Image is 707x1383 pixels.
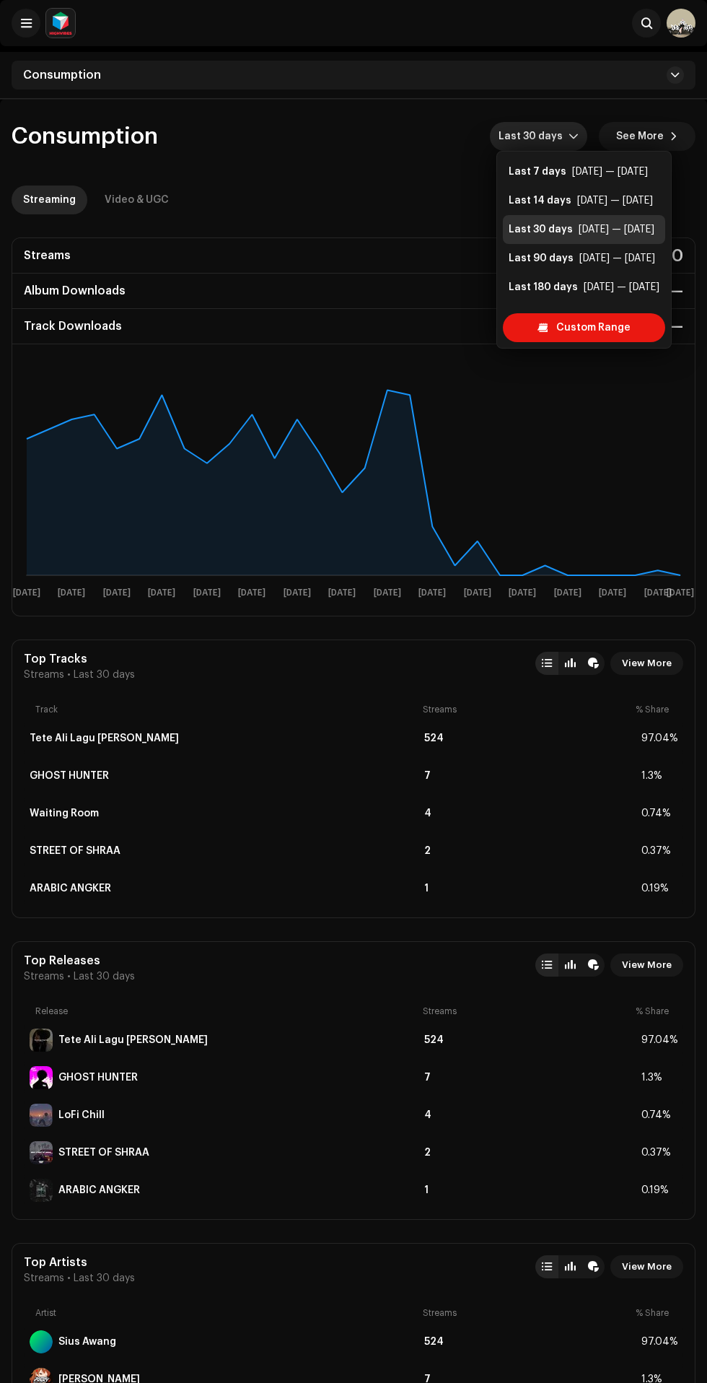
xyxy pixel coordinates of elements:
[667,9,695,38] img: 7e1c19cf-e25a-49c7-82d0-70bff68b316e
[636,1005,672,1017] div: % Share
[30,770,109,782] div: GHOST HUNTER
[636,1307,672,1319] div: % Share
[424,1147,636,1159] div: 2
[74,669,135,681] span: Last 30 days
[30,1066,53,1089] img: E82CB6FB-79F6-440D-930F-276A67140891
[24,669,64,681] span: Streams
[58,1147,149,1159] div: STREET OF SHRAA
[374,588,401,598] text: [DATE]
[424,1034,636,1046] div: 524
[599,588,626,598] text: [DATE]
[30,733,179,744] div: Tete Ali Lagu Teng Teng
[24,1273,64,1284] span: Streams
[599,122,695,151] button: See More
[503,244,665,273] li: Last 90 days
[503,302,665,331] li: Last 365 days
[103,588,131,598] text: [DATE]
[30,883,111,894] div: ARABIC ANGKER
[423,704,630,715] div: Streams
[641,883,677,894] div: 0.19%
[58,588,85,598] text: [DATE]
[641,1034,677,1046] div: 97.04%
[58,1109,105,1121] div: LoFi Chill
[509,588,536,598] text: [DATE]
[30,1141,53,1164] img: 414E4784-D8A4-45E7-A91F-4E4EA8FF10C7
[622,951,672,980] span: View More
[13,588,40,598] text: [DATE]
[579,251,655,266] div: [DATE] — [DATE]
[641,770,677,782] div: 1.3%
[641,1336,677,1348] div: 97.04%
[641,1147,677,1159] div: 0.37%
[24,1255,135,1270] div: Top Artists
[509,193,571,208] div: Last 14 days
[58,1072,138,1083] div: GHOST HUNTER
[35,1307,417,1319] div: Artist
[610,652,683,675] button: View More
[424,1336,636,1348] div: 524
[418,588,446,598] text: [DATE]
[24,315,122,338] div: Track Downloads
[424,1072,636,1083] div: 7
[641,808,677,819] div: 0.74%
[641,1072,677,1083] div: 1.3%
[24,652,135,666] div: Top Tracks
[641,1109,677,1121] div: 0.74%
[568,122,579,151] div: dropdown trigger
[30,808,99,819] div: Waiting Room
[424,845,636,857] div: 2
[58,1034,208,1046] div: Tete Ali Lagu Teng Teng
[503,186,665,215] li: Last 14 days
[584,280,659,295] div: [DATE] — [DATE]
[424,770,636,782] div: 7
[503,157,665,186] li: Last 7 days
[644,588,672,598] text: [DATE]
[46,9,75,38] img: feab3aad-9b62-475c-8caf-26f15a9573ee
[24,954,135,968] div: Top Releases
[572,165,648,179] div: [DATE] — [DATE]
[58,1336,116,1348] div: Sius Awang
[74,1273,135,1284] span: Last 30 days
[424,733,636,744] div: 524
[30,845,120,857] div: STREET OF SHRAA
[67,1273,71,1284] span: •
[636,704,672,715] div: % Share
[424,1185,636,1196] div: 1
[641,733,677,744] div: 97.04%
[667,588,694,598] text: [DATE]
[30,1179,53,1202] img: 09AAB0E5-4B7F-429B-B062-3DF7FFC7A56E
[464,588,491,598] text: [DATE]
[616,122,664,151] span: See More
[424,1109,636,1121] div: 4
[509,165,566,179] div: Last 7 days
[497,152,671,336] ul: Option List
[423,1005,630,1017] div: Streams
[499,122,568,151] span: Last 30 days
[503,273,665,302] li: Last 180 days
[67,971,71,982] span: •
[30,1104,53,1127] img: 62360F9E-7E48-4829-A625-A4E824B5BA41
[424,808,636,819] div: 4
[23,69,101,81] span: Consumption
[35,1005,417,1017] div: Release
[579,222,654,237] div: [DATE] — [DATE]
[610,1255,683,1278] button: View More
[12,125,158,148] span: Consumption
[58,1185,140,1196] div: ARABIC ANGKER
[24,279,126,302] div: Album Downloads
[424,883,636,894] div: 1
[74,971,135,982] span: Last 30 days
[24,971,64,982] span: Streams
[423,1307,630,1319] div: Streams
[284,588,311,598] text: [DATE]
[667,279,683,302] div: —
[641,1185,677,1196] div: 0.19%
[622,649,672,678] span: View More
[24,244,71,267] div: Streams
[577,193,653,208] div: [DATE] — [DATE]
[554,588,581,598] text: [DATE]
[667,315,683,338] div: —
[503,215,665,244] li: Last 30 days
[148,588,175,598] text: [DATE]
[622,1252,672,1281] span: View More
